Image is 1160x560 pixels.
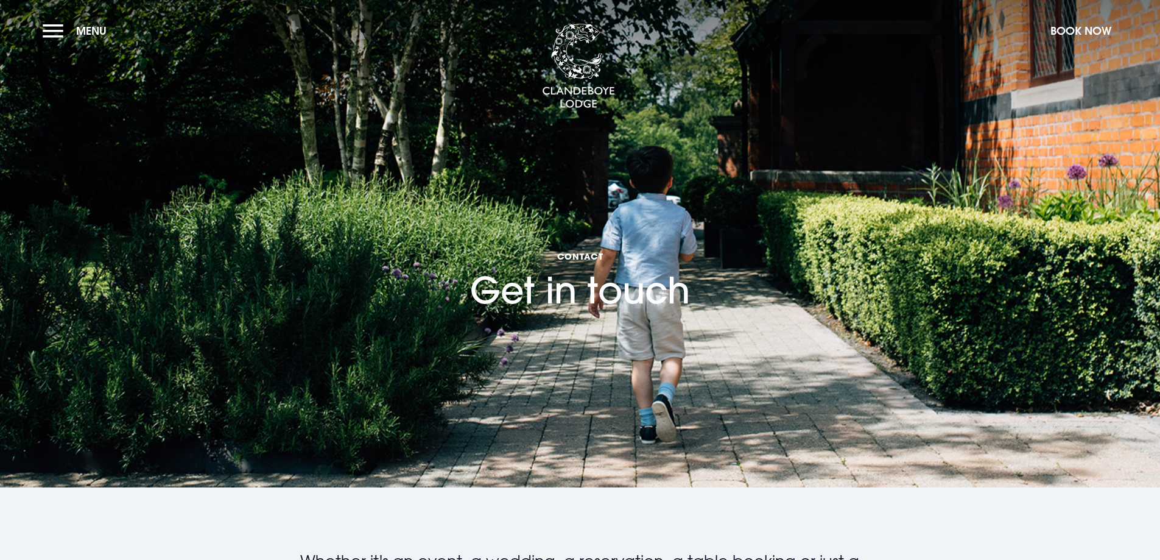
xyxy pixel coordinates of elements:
button: Menu [43,18,113,44]
span: Menu [76,24,107,38]
span: Contact [470,250,690,262]
img: Clandeboye Lodge [542,24,615,109]
h1: Get in touch [470,182,690,312]
button: Book Now [1044,18,1117,44]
